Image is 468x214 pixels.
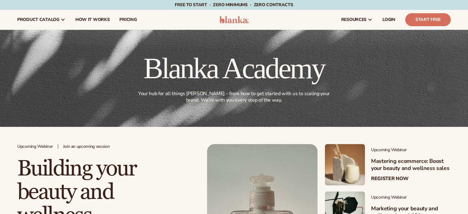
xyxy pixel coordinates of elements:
[405,13,451,26] a: Start Free
[382,17,395,22] span: LOGIN
[341,17,366,22] span: resources
[371,176,409,182] a: Register Now
[17,17,59,22] span: product catalog
[371,158,451,172] h3: Mastering ecommerce: Boost your beauty and wellness sales
[371,195,451,200] span: Upcoming Webinar
[135,54,334,83] h1: Blanka Academy
[75,17,110,22] span: How It Works
[336,10,378,30] a: resources
[136,91,332,103] p: Your hub for all things [PERSON_NAME] – from how to get started with us to scaling your brand. We...
[175,2,293,8] span: Free to start · ZERO minimums · ZERO contracts
[371,147,451,153] span: Upcoming Webinar
[70,10,115,30] a: How It Works
[63,144,110,149] span: Join an upcoming session
[114,10,142,30] a: pricing
[378,10,400,30] a: LOGIN
[219,16,249,23] img: logo
[119,17,137,22] span: pricing
[17,144,53,149] span: Upcoming Webinar
[12,10,70,30] a: product catalog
